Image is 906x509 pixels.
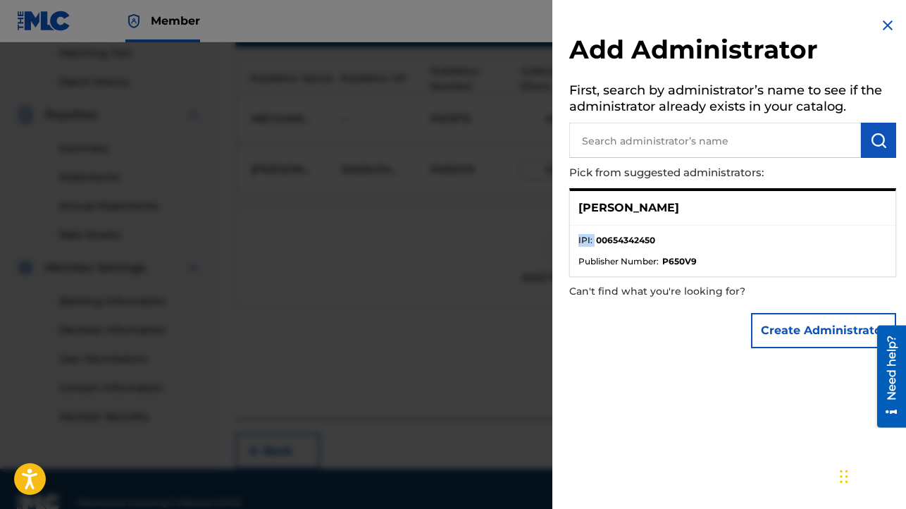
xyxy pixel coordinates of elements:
span: Member [151,13,200,29]
input: Search administrator’s name [569,123,861,158]
img: Top Rightsholder [125,13,142,30]
img: MLC Logo [17,11,71,31]
h2: Add Administrator [569,34,896,70]
div: Need help? [15,10,35,75]
div: Drag [840,455,848,498]
p: Can't find what you're looking for? [569,277,816,306]
p: Pick from suggested administrators: [569,158,816,188]
strong: P650V9 [662,255,697,268]
iframe: Chat Widget [836,441,906,509]
h5: First, search by administrator’s name to see if the administrator already exists in your catalog. [569,78,896,123]
span: Publisher Number : [578,255,659,268]
p: [PERSON_NAME] [578,200,679,216]
img: Search Works [870,132,887,149]
strong: 00654342450 [596,234,655,247]
button: Create Administrator [751,313,896,348]
span: IPI : [578,234,592,247]
iframe: Resource Center [867,325,906,427]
